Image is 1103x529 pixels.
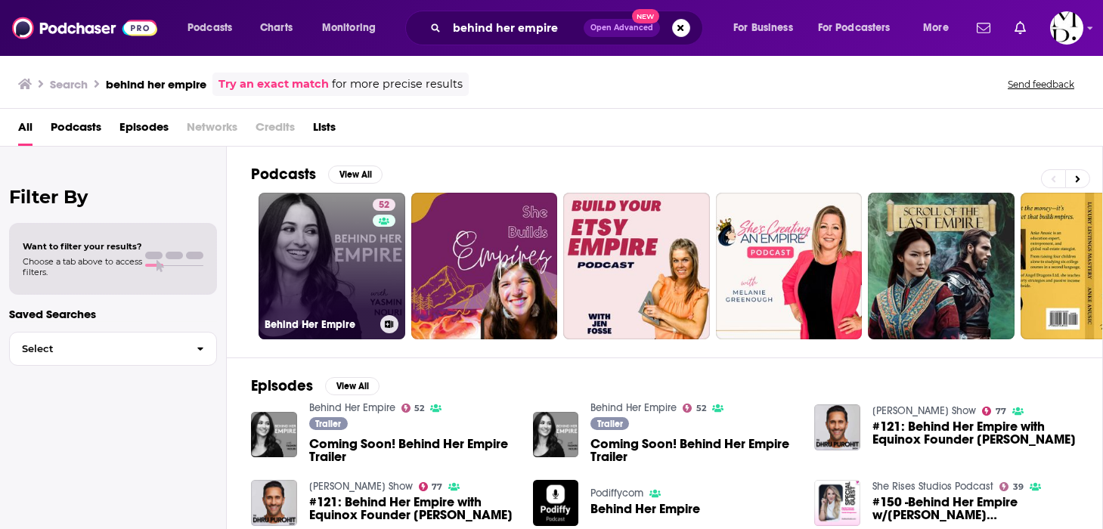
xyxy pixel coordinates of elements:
[265,318,374,331] h3: Behind Her Empire
[259,193,405,339] a: 52Behind Her Empire
[1050,11,1083,45] button: Show profile menu
[872,496,1078,521] a: #150 -Behind Her Empire w/Perla Tamez Casasnovas
[533,412,579,458] img: Coming Soon! Behind Her Empire Trailer
[584,19,660,37] button: Open AdvancedNew
[309,496,515,521] span: #121: Behind Her Empire with Equinox Founder [PERSON_NAME]
[912,16,968,40] button: open menu
[808,16,912,40] button: open menu
[923,17,949,39] span: More
[419,482,443,491] a: 77
[309,480,413,493] a: Dhru Purohit Show
[814,404,860,450] img: #121: Behind Her Empire with Equinox Founder Lavinia Errico
[1050,11,1083,45] img: User Profile
[872,420,1078,446] a: #121: Behind Her Empire with Equinox Founder Lavinia Errico
[533,480,579,526] img: Behind Her Empire
[251,376,313,395] h2: Episodes
[250,16,302,40] a: Charts
[414,405,424,412] span: 52
[971,15,996,41] a: Show notifications dropdown
[106,77,206,91] h3: behind her empire
[872,420,1078,446] span: #121: Behind Her Empire with Equinox Founder [PERSON_NAME]
[119,115,169,146] a: Episodes
[309,496,515,521] a: #121: Behind Her Empire with Equinox Founder Lavinia Errico
[251,376,380,395] a: EpisodesView All
[187,17,232,39] span: Podcasts
[818,17,891,39] span: For Podcasters
[251,165,316,184] h2: Podcasts
[590,24,653,32] span: Open Advanced
[590,401,677,414] a: Behind Her Empire
[872,480,993,493] a: She Rises Studios Podcast
[251,165,383,184] a: PodcastsView All
[260,17,293,39] span: Charts
[872,496,1078,521] span: #150 -Behind Her Empire w/[PERSON_NAME] [PERSON_NAME]
[590,487,643,500] a: Podiffycom
[23,241,142,252] span: Want to filter your results?
[332,76,463,93] span: for more precise results
[328,166,383,184] button: View All
[256,115,295,146] span: Credits
[218,76,329,93] a: Try an exact match
[872,404,976,417] a: Dhru Purohit Show
[51,115,101,146] a: Podcasts
[10,344,184,354] span: Select
[309,438,515,463] a: Coming Soon! Behind Her Empire Trailer
[9,332,217,366] button: Select
[187,115,237,146] span: Networks
[251,480,297,526] img: #121: Behind Her Empire with Equinox Founder Lavinia Errico
[251,412,297,458] img: Coming Soon! Behind Her Empire Trailer
[315,419,341,428] span: Trailer
[447,16,584,40] input: Search podcasts, credits, & more...
[379,198,389,213] span: 52
[177,16,252,40] button: open menu
[683,404,706,413] a: 52
[723,16,812,40] button: open menu
[590,503,700,515] a: Behind Her Empire
[322,17,376,39] span: Monitoring
[1009,15,1032,41] a: Show notifications dropdown
[996,408,1006,415] span: 77
[1050,11,1083,45] span: Logged in as melissa26784
[325,377,380,395] button: View All
[632,9,659,23] span: New
[999,482,1024,491] a: 39
[313,115,336,146] a: Lists
[1003,78,1079,91] button: Send feedback
[1013,484,1024,490] span: 39
[696,405,706,412] span: 52
[311,16,395,40] button: open menu
[733,17,793,39] span: For Business
[401,404,425,413] a: 52
[432,484,442,490] span: 77
[23,256,142,277] span: Choose a tab above to access filters.
[420,11,717,45] div: Search podcasts, credits, & more...
[309,401,395,414] a: Behind Her Empire
[12,14,157,42] img: Podchaser - Follow, Share and Rate Podcasts
[18,115,33,146] a: All
[814,480,860,526] img: #150 -Behind Her Empire w/Perla Tamez Casasnovas
[590,438,796,463] a: Coming Soon! Behind Her Empire Trailer
[9,307,217,321] p: Saved Searches
[373,199,395,211] a: 52
[50,77,88,91] h3: Search
[982,407,1006,416] a: 77
[9,186,217,208] h2: Filter By
[597,419,623,428] span: Trailer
